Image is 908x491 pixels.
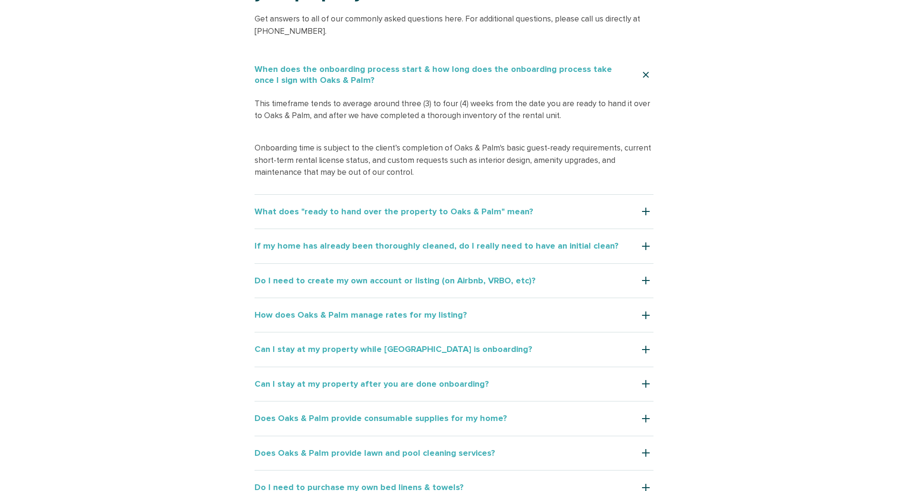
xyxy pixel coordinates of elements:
div: Do I need to create my own account or listing (on Airbnb, VRBO, etc)? [255,271,654,290]
div: Does Oaks & Palm provide lawn and pool cleaning services? [255,444,654,462]
div: How does Oaks & Palm manage rates for my listing? [255,306,654,324]
div: Does Oaks & Palm provide consumable supplies for my home? [255,409,654,428]
div: If my home has already been thoroughly cleaned, do I really need to have an initial clean? [255,237,654,255]
div: Can I stay at my property while [GEOGRAPHIC_DATA] is onboarding? [255,340,654,359]
div: When does the onboarding process start & how long does the onboarding process take once I sign wi... [255,60,654,90]
p: Onboarding time is subject to the client’s completion of Oaks & Palm's basic guest-ready requirem... [255,130,654,179]
div: What does "ready to hand over the property to Oaks & Palm" mean? [255,202,654,221]
div: Can I stay at my property after you are done onboarding? [255,375,654,393]
p: This timeframe tends to average around three (3) to four (4) weeks from the date you are ready to... [255,98,654,122]
p: Get answers to all of our commonly asked questions here. For additional questions, please call us... [255,13,654,37]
